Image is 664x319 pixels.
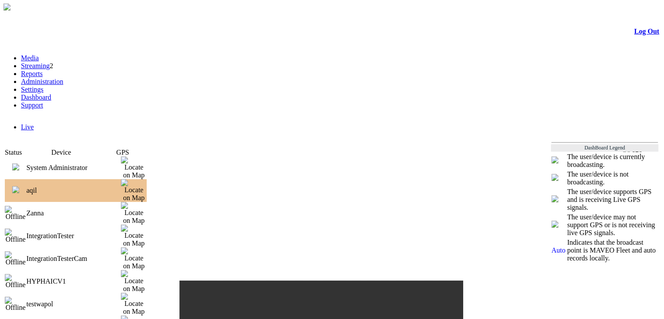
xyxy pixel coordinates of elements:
[21,54,39,62] a: Media
[495,146,606,152] span: Welcome, System Administrator (Administrator)
[26,270,121,293] td: HYPHAICV1
[551,156,558,163] img: miniPlay.png
[5,297,26,312] img: Offline
[121,179,147,202] img: Locate on Map
[567,238,658,263] td: Indicates that the broadcast point is MAVEO Fleet and auto records locally.
[21,70,43,77] a: Reports
[52,149,105,156] td: Device
[551,246,565,254] span: Auto
[26,156,121,179] td: System Administrator
[12,186,19,193] img: miniPlay.png
[121,270,147,293] img: Locate on Map
[5,229,26,243] img: Offline
[3,3,10,10] img: arrow-3.png
[5,251,26,266] img: Offline
[121,225,147,247] img: Locate on Map
[567,187,658,212] td: The user/device supports GPS and is receiving Live GPS signals.
[5,149,52,156] td: Status
[26,202,121,225] td: Zanna
[21,94,51,101] a: Dashboard
[121,202,147,225] img: Locate on Map
[26,179,121,202] td: aqil
[121,156,147,179] img: Locate on Map
[21,123,34,131] a: Live
[551,195,558,202] img: crosshair_blue.png
[634,28,659,35] a: Log Out
[26,225,121,247] td: IntegrationTester
[105,149,140,156] td: GPS
[121,247,147,270] img: Locate on Map
[551,174,558,181] img: miniNoPlay.png
[12,163,19,170] img: miniPlay.png
[21,101,43,109] a: Support
[50,62,53,69] span: 2
[567,213,658,237] td: The user/device may not support GPS or is not receiving live GPS signals.
[551,144,658,152] td: DashBoard Legend
[567,170,658,187] td: The user/device is not broadcasting.
[551,221,558,228] img: crosshair_gray.png
[21,78,63,85] a: Administration
[5,206,26,221] img: Offline
[26,247,121,270] td: IntegrationTesterCam
[21,86,44,93] a: Settings
[567,153,658,169] td: The user/device is currently broadcasting.
[21,62,50,69] a: Streaming
[26,293,121,316] td: testwapol
[5,274,26,289] img: Offline
[121,293,147,316] img: Locate on Map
